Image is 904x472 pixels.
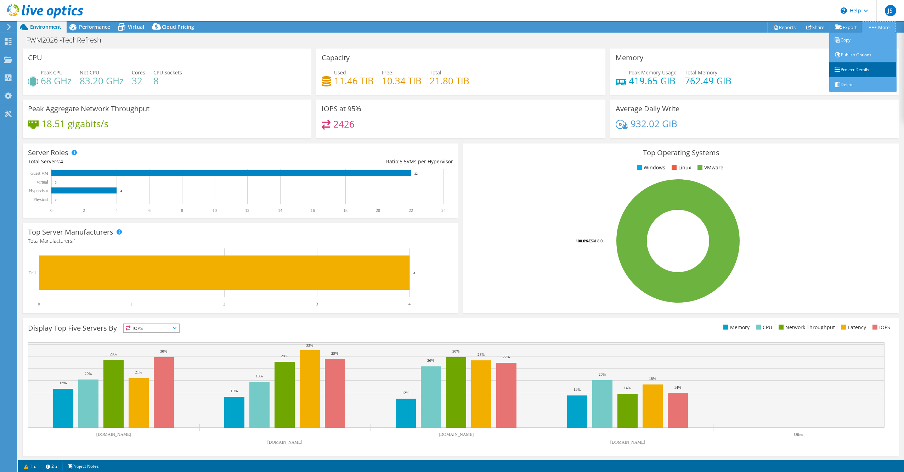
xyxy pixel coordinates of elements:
span: Peak CPU [41,69,63,76]
li: IOPS [871,324,890,331]
span: 1 [73,237,76,244]
h3: Server Roles [28,149,68,157]
span: Free [382,69,392,76]
text: 14 [278,208,282,213]
a: 2 [41,462,63,471]
a: Share [801,22,830,33]
text: 29% [331,351,338,355]
text: 16 [311,208,315,213]
h3: Top Server Manufacturers [28,228,113,236]
h3: IOPS at 95% [322,105,361,113]
text: 28% [281,354,288,358]
text: 2 [83,208,85,213]
h3: Peak Aggregate Network Throughput [28,105,149,113]
h4: 21.80 TiB [430,77,469,85]
li: Windows [635,164,665,172]
text: 27% [503,355,510,359]
span: Peak Memory Usage [629,69,677,76]
text: Hypervisor [29,188,48,193]
span: Cloud Pricing [162,23,194,30]
text: 10 [213,208,217,213]
h4: 10.34 TiB [382,77,422,85]
text: 16% [60,381,67,385]
span: Cores [132,69,145,76]
text: 4 [413,271,416,275]
div: Ratio: VMs per Hypervisor [241,158,453,165]
text: 30% [452,349,459,353]
text: 20 [376,208,380,213]
span: Virtual [128,23,144,30]
span: Total [430,69,441,76]
a: Project Details [829,62,897,77]
text: 6 [148,208,151,213]
a: More [862,22,895,33]
text: 18 [343,208,348,213]
h1: FWM2026 -TechRefresh [23,36,112,44]
a: Project Notes [62,462,104,471]
text: 12 [245,208,249,213]
a: Delete [829,77,897,92]
text: 18% [649,376,656,381]
text: 22 [414,172,418,175]
text: Dell [28,270,36,275]
text: 26% [427,358,434,363]
text: 8 [181,208,183,213]
h4: 68 GHz [41,77,72,85]
text: 0 [38,302,40,307]
h3: Average Daily Write [616,105,679,113]
h4: 419.65 GiB [629,77,677,85]
a: Copy [829,33,897,47]
text: 21% [135,370,142,374]
text: 14% [624,386,631,390]
span: 5.5 [400,158,407,165]
span: Performance [79,23,110,30]
h3: CPU [28,54,42,62]
text: 1 [131,302,133,307]
text: 2 [223,302,225,307]
text: 24 [441,208,446,213]
h4: 2426 [333,120,355,128]
li: Memory [722,324,750,331]
span: CPU Sockets [153,69,182,76]
span: Total Memory [685,69,717,76]
span: 4 [60,158,63,165]
text: 4 [408,302,411,307]
li: CPU [754,324,772,331]
h4: 83.20 GHz [80,77,124,85]
text: 4 [115,208,118,213]
a: 1 [19,462,41,471]
text: 0 [50,208,52,213]
text: Guest VM [30,171,48,176]
text: [DOMAIN_NAME] [610,440,645,445]
h3: Capacity [322,54,350,62]
text: Other [794,432,803,437]
text: 14% [674,385,681,389]
h4: 11.46 TiB [334,77,374,85]
a: Publish Options [829,47,897,62]
h4: 762.49 GiB [685,77,731,85]
text: [DOMAIN_NAME] [267,440,303,445]
h4: 18.51 gigabits/s [41,120,108,128]
span: Environment [30,23,61,30]
text: Physical [33,197,48,202]
li: Linux [670,164,691,172]
text: 14% [574,387,581,392]
span: Net CPU [80,69,99,76]
text: 20% [85,371,92,376]
span: Used [334,69,346,76]
text: 0 [55,198,57,202]
text: 30% [160,349,167,353]
li: VMware [696,164,723,172]
li: Network Throughput [777,324,835,331]
h4: 32 [132,77,145,85]
text: [DOMAIN_NAME] [439,432,474,437]
text: 13% [231,389,238,393]
text: 19% [256,374,263,378]
text: 12% [402,390,409,395]
h3: Memory [616,54,643,62]
span: IOPS [124,324,179,332]
text: Virtual [36,180,49,185]
h3: Top Operating Systems [469,149,894,157]
h4: 8 [153,77,182,85]
tspan: ESXi 8.0 [589,238,603,243]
